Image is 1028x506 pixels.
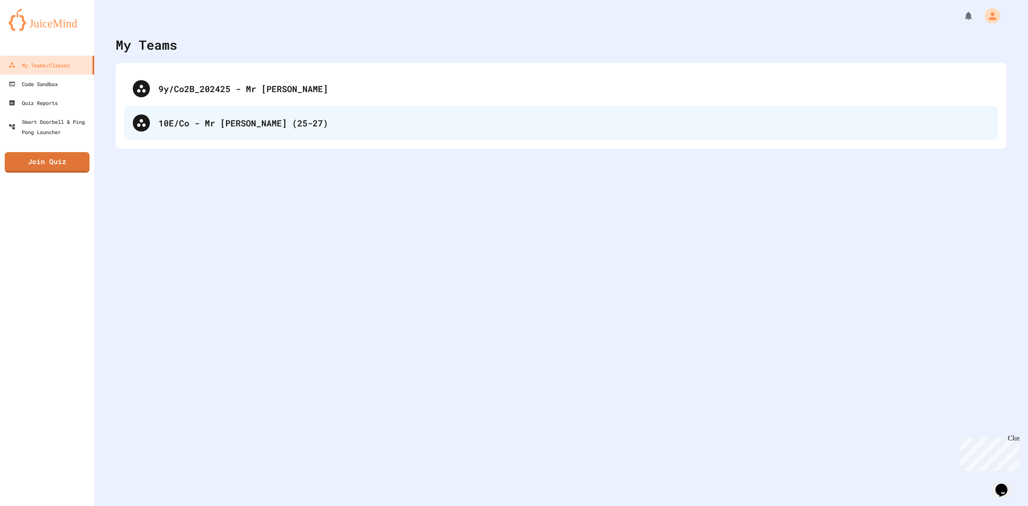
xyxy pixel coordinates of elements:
div: 9y/Co2B_202425 - Mr [PERSON_NAME] [158,82,989,95]
div: 10E/Co - Mr [PERSON_NAME] (25-27) [124,106,998,140]
iframe: chat widget [992,472,1019,497]
img: logo-orange.svg [9,9,86,31]
div: Smart Doorbell & Ping Pong Launcher [9,117,91,137]
a: Join Quiz [5,152,90,173]
div: My Teams/Classes [9,60,70,70]
div: Quiz Reports [9,98,58,108]
div: Code Sandbox [9,79,58,89]
div: Chat with us now!Close [3,3,59,54]
div: My Notifications [947,9,976,23]
div: My Teams [116,35,177,54]
iframe: chat widget [957,434,1019,471]
div: My Account [976,6,1002,26]
div: 10E/Co - Mr [PERSON_NAME] (25-27) [158,117,989,129]
div: 9y/Co2B_202425 - Mr [PERSON_NAME] [124,72,998,106]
